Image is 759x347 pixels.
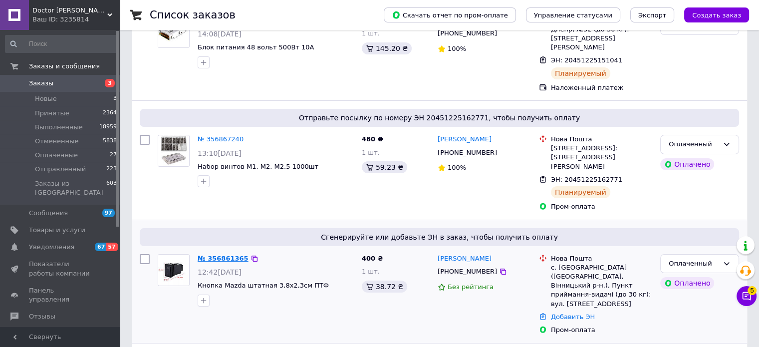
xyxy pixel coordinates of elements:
[551,202,652,211] div: Пром-оплата
[551,186,610,198] div: Планируемый
[448,283,494,291] span: Без рейтинга
[660,158,714,170] div: Оплачено
[198,43,314,51] a: Блок питания 48 вольт 500Вт 10А
[669,259,719,269] div: Оплаченный
[551,83,652,92] div: Наложенный платеж
[103,109,117,118] span: 2364
[660,277,714,289] div: Оплачено
[551,313,595,321] a: Добавить ЭН
[362,29,380,37] span: 1 шт.
[105,79,115,87] span: 3
[436,265,499,278] div: [PHONE_NUMBER]
[438,254,492,264] a: [PERSON_NAME]
[384,7,516,22] button: Скачать отчет по пром-оплате
[551,176,622,183] span: ЭН: 20451225162771
[29,312,55,321] span: Отзывы
[438,135,492,144] a: [PERSON_NAME]
[158,254,190,286] a: Фото товару
[35,109,69,118] span: Принятые
[158,16,190,48] a: Фото товару
[362,281,407,293] div: 38.72 ₴
[362,161,407,173] div: 59.23 ₴
[198,268,242,276] span: 12:42[DATE]
[150,9,236,21] h1: Список заказов
[392,10,508,19] span: Скачать отчет по пром-оплате
[684,7,749,22] button: Создать заказ
[99,123,117,132] span: 18959
[35,123,83,132] span: Выполненные
[551,326,652,335] div: Пром-оплата
[551,254,652,263] div: Нова Пошта
[526,7,620,22] button: Управление статусами
[158,135,190,167] a: Фото товару
[436,146,499,159] div: [PHONE_NUMBER]
[448,45,466,52] span: 100%
[534,11,612,19] span: Управление статусами
[102,209,115,217] span: 97
[32,15,120,24] div: Ваш ID: 3235814
[35,94,57,103] span: Новые
[362,42,412,54] div: 145.20 ₴
[158,16,189,47] img: Фото товару
[448,164,466,171] span: 100%
[638,11,666,19] span: Экспорт
[158,255,189,286] img: Фото товару
[29,226,85,235] span: Товары и услуги
[158,135,189,166] img: Фото товару
[362,149,380,156] span: 1 шт.
[29,260,92,278] span: Показатели работы компании
[198,149,242,157] span: 13:10[DATE]
[32,6,107,15] span: Doctor Smarts
[362,268,380,275] span: 1 шт.
[103,137,117,146] span: 5838
[5,35,118,53] input: Поиск
[551,144,652,171] div: [STREET_ADDRESS]: [STREET_ADDRESS][PERSON_NAME]
[692,11,741,19] span: Создать заказ
[29,79,53,88] span: Заказы
[29,62,100,71] span: Заказы и сообщения
[106,165,117,174] span: 223
[113,94,117,103] span: 3
[110,151,117,160] span: 27
[362,135,383,143] span: 480 ₴
[198,255,249,262] a: № 356861365
[35,165,86,174] span: Отправленный
[35,179,106,197] span: Заказы из [GEOGRAPHIC_DATA]
[674,11,749,18] a: Создать заказ
[362,255,383,262] span: 400 ₴
[669,139,719,150] div: Оплаченный
[551,67,610,79] div: Планируемый
[144,113,735,123] span: Отправьте посылку по номеру ЭН 20451225162771, чтобы получить оплату
[436,27,499,40] div: [PHONE_NUMBER]
[198,282,329,289] a: Кнопка Mazda штатная 3,8х2,3см ПТФ
[198,30,242,38] span: 14:08[DATE]
[144,232,735,242] span: Сгенерируйте или добавьте ЭН в заказ, чтобы получить оплату
[29,286,92,304] span: Панель управления
[748,286,757,295] span: 5
[737,286,757,306] button: Чат с покупателем5
[551,135,652,144] div: Нова Пошта
[29,243,74,252] span: Уведомления
[551,25,652,52] div: Днепр, №32 (до 30 кг): [STREET_ADDRESS][PERSON_NAME]
[35,151,78,160] span: Оплаченные
[95,243,106,251] span: 67
[198,163,318,170] a: Набор винтов M1, M2, М2.5 1000шт
[198,135,244,143] a: № 356867240
[551,56,622,64] span: ЭН: 20451225151041
[29,209,68,218] span: Сообщения
[106,243,118,251] span: 57
[630,7,674,22] button: Экспорт
[551,263,652,309] div: с. [GEOGRAPHIC_DATA] ([GEOGRAPHIC_DATA], Вінницький р-н.), Пункт приймання-видачі (до 30 кг): вул...
[35,137,78,146] span: Отмененные
[106,179,117,197] span: 603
